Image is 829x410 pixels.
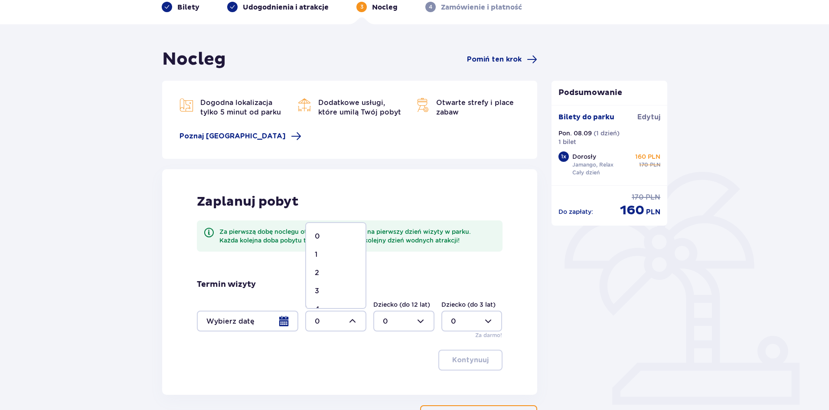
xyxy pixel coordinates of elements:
[558,129,592,138] p: Pon. 08.09
[467,54,537,65] a: Pomiń ten krok
[197,194,299,210] p: Zaplanuj pobyt
[180,131,301,141] a: Poznaj [GEOGRAPHIC_DATA]
[637,112,660,122] a: Edytuj
[558,207,593,216] p: Do zapłaty :
[315,268,319,278] p: 2
[558,112,614,122] p: Bilety do parku
[552,88,668,98] p: Podsumowanie
[243,3,329,12] p: Udogodnienia i atrakcje
[441,300,496,309] label: Dziecko (do 3 lat)
[162,49,226,70] h1: Nocleg
[315,250,317,259] p: 1
[177,3,199,12] p: Bilety
[452,355,489,365] p: Kontynuuj
[646,207,660,217] p: PLN
[572,152,596,161] p: Dorosły
[635,152,660,161] p: 160 PLN
[360,3,363,11] p: 3
[650,161,660,169] p: PLN
[438,350,503,371] button: Kontynuuj
[200,98,281,116] span: Dogodna lokalizacja tylko 5 minut od parku
[315,232,320,241] p: 0
[197,279,256,290] p: Termin wizyty
[558,151,569,162] div: 1 x
[467,55,522,64] span: Pomiń ten krok
[429,3,432,11] p: 4
[318,98,401,116] span: Dodatkowe usługi, które umilą Twój pobyt
[475,331,502,339] p: Za darmo!
[315,286,319,296] p: 3
[436,98,514,116] span: Otwarte strefy i place zabaw
[620,202,644,219] p: 160
[594,129,620,138] p: ( 1 dzień )
[372,3,398,12] p: Nocleg
[315,305,320,314] p: 4
[632,193,644,202] p: 170
[219,227,496,245] div: Za pierwszą dobę noclegu otrzymasz 10% zniżki na pierwszy dzień wizyty w parku. Każda kolejna dob...
[558,138,576,146] p: 1 bilet
[572,161,614,169] p: Jamango, Relax
[639,161,648,169] p: 170
[572,169,600,177] p: Cały dzień
[297,98,311,112] img: Bar Icon
[415,98,429,112] img: Map Icon
[373,300,430,309] label: Dziecko (do 12 lat)
[180,98,193,112] img: Map Icon
[180,131,286,141] span: Poznaj [GEOGRAPHIC_DATA]
[441,3,522,12] p: Zamówienie i płatność
[646,193,660,202] p: PLN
